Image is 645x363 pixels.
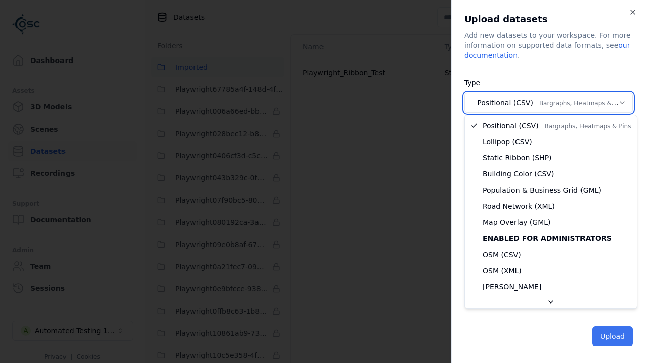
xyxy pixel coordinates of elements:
span: [PERSON_NAME] [483,282,541,292]
span: Map Overlay (GML) [483,217,551,227]
span: Population & Business Grid (GML) [483,185,601,195]
span: Bargraphs, Heatmaps & Pins [545,123,631,130]
span: Static Ribbon (SHP) [483,153,552,163]
span: Building Color (CSV) [483,169,554,179]
span: OSM (CSV) [483,250,521,260]
span: Road Network (XML) [483,201,555,211]
span: OSM (XML) [483,266,522,276]
span: Lollipop (CSV) [483,137,532,147]
span: Positional (CSV) [483,120,631,131]
div: Enabled for administrators [467,230,635,247]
